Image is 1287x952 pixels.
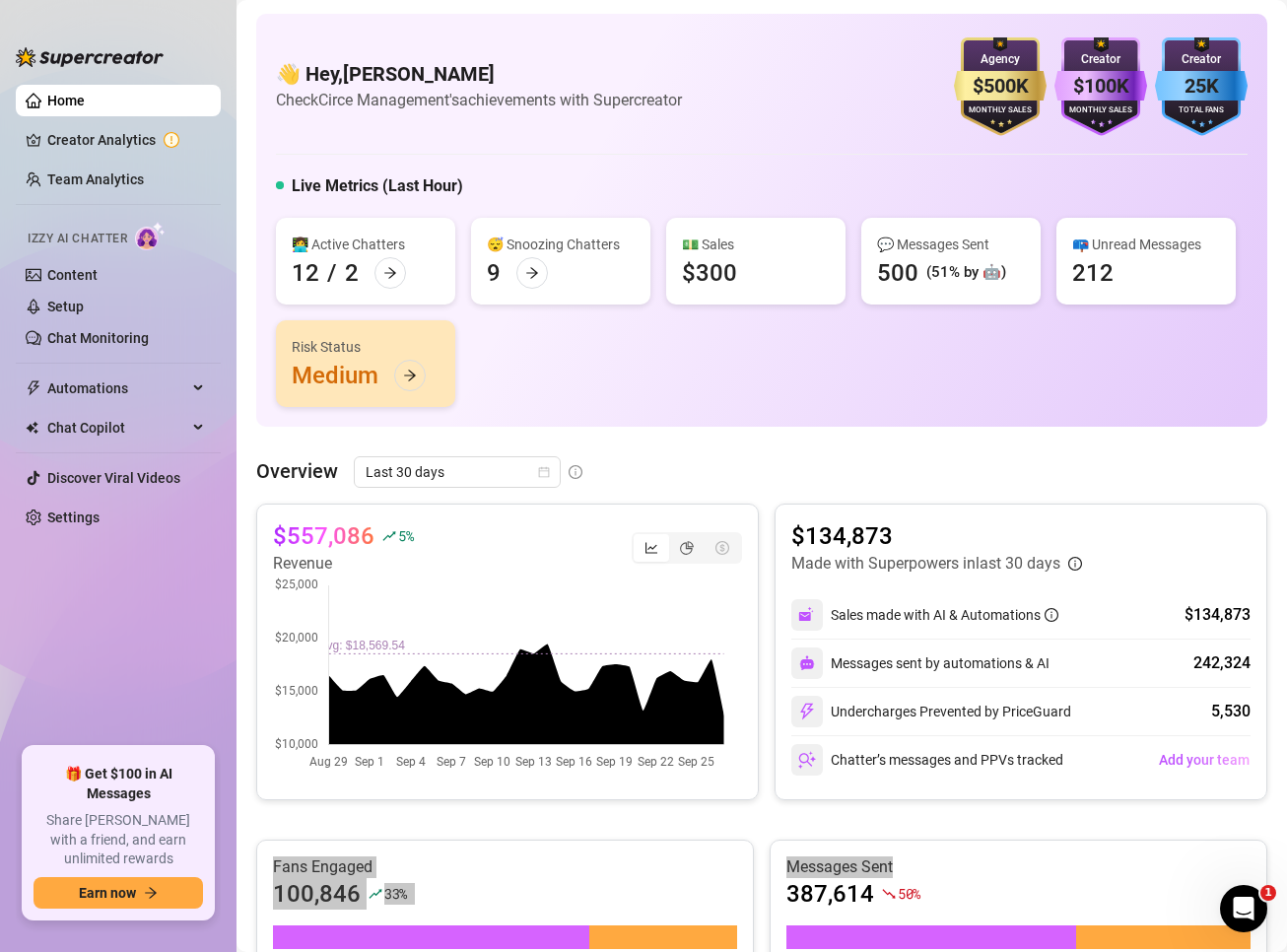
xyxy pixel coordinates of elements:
article: Revenue [273,552,413,576]
div: 25K [1155,71,1248,102]
span: 50 % [898,884,920,903]
div: Total Fans [1155,104,1248,117]
div: Agency [954,50,1047,69]
article: 100,846 [273,878,361,910]
a: Settings [47,510,100,525]
div: 📪 Unread Messages [1072,234,1220,255]
div: $500K [954,71,1047,102]
div: 5,530 [1211,700,1251,723]
span: Chat Copilot [47,412,187,443]
div: Risk Status [292,336,440,358]
span: arrow-right [403,369,417,382]
img: AI Chatter [135,222,166,250]
article: Fans Engaged [273,856,737,878]
div: $134,873 [1185,603,1251,627]
a: Creator Analytics exclamation-circle [47,124,205,156]
div: 👩‍💻 Active Chatters [292,234,440,255]
div: Messages sent by automations & AI [791,647,1050,679]
div: 500 [877,257,918,289]
img: Chat Copilot [26,421,38,435]
span: rise [382,529,396,543]
span: 5 % [398,526,413,545]
span: line-chart [644,541,658,555]
h4: 👋 Hey, [PERSON_NAME] [276,60,682,88]
span: dollar-circle [715,541,729,555]
div: Chatter’s messages and PPVs tracked [791,744,1063,776]
img: purple-badge-B9DA21FR.svg [1054,37,1147,136]
span: pie-chart [680,541,694,555]
img: gold-badge-CigiZidd.svg [954,37,1047,136]
span: Add your team [1159,752,1250,768]
div: $100K [1054,71,1147,102]
a: Content [47,267,98,283]
div: segmented control [632,532,742,564]
span: arrow-right [144,886,158,900]
a: Chat Monitoring [47,330,149,346]
span: info-circle [1068,557,1082,571]
div: Monthly Sales [1054,104,1147,117]
article: Overview [256,456,338,486]
span: arrow-right [525,266,539,280]
img: svg%3e [798,751,816,769]
div: $300 [682,257,737,289]
article: Check Circe Management's achievements with Supercreator [276,88,682,112]
a: Discover Viral Videos [47,470,180,486]
h5: Live Metrics (Last Hour) [292,174,463,198]
span: 33 % [384,884,407,903]
span: Share [PERSON_NAME] with a friend, and earn unlimited rewards [34,811,203,869]
span: thunderbolt [26,380,41,396]
article: 387,614 [786,878,874,910]
span: Automations [47,373,187,404]
a: Team Analytics [47,171,144,187]
span: calendar [538,466,550,478]
div: 😴 Snoozing Chatters [487,234,635,255]
img: svg%3e [798,606,816,624]
span: fall [882,887,896,901]
a: Home [47,93,85,108]
span: info-circle [569,465,582,479]
span: info-circle [1045,608,1058,622]
img: svg%3e [799,655,815,671]
button: Add your team [1158,744,1251,776]
div: 12 [292,257,319,289]
button: Earn nowarrow-right [34,877,203,909]
div: Sales made with AI & Automations [831,604,1058,626]
iframe: Intercom live chat [1220,885,1267,932]
span: 1 [1260,885,1276,901]
img: logo-BBDzfeDw.svg [16,47,164,67]
span: Izzy AI Chatter [28,230,127,248]
div: Undercharges Prevented by PriceGuard [791,696,1071,727]
article: Messages Sent [786,856,1251,878]
article: $134,873 [791,520,1082,552]
div: 💵 Sales [682,234,830,255]
span: rise [369,887,382,901]
img: svg%3e [798,703,816,720]
a: Setup [47,299,84,314]
div: (51% by 🤖) [926,261,1006,285]
span: Last 30 days [366,457,549,487]
div: Creator [1054,50,1147,69]
div: 242,324 [1193,651,1251,675]
div: Creator [1155,50,1248,69]
div: 212 [1072,257,1114,289]
article: $557,086 [273,520,374,552]
article: Made with Superpowers in last 30 days [791,552,1060,576]
span: 🎁 Get $100 in AI Messages [34,765,203,803]
div: 💬 Messages Sent [877,234,1025,255]
div: 9 [487,257,501,289]
span: arrow-right [383,266,397,280]
span: Earn now [79,885,136,901]
div: Monthly Sales [954,104,1047,117]
div: 2 [345,257,359,289]
img: blue-badge-DgoSNQY1.svg [1155,37,1248,136]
